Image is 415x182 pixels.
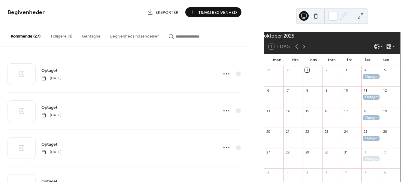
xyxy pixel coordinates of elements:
span: Optaget [41,68,58,74]
div: 7 [344,170,348,175]
div: 8 [305,88,309,93]
div: 27 [266,150,270,154]
button: Kommende (27) [6,24,45,46]
button: Gentagne [77,24,105,46]
span: Tilføj Begivenhed [198,9,237,16]
div: 9 [383,170,387,175]
div: 12 [383,88,387,93]
div: 17 [344,109,348,113]
div: 16 [324,109,329,113]
div: 5 [305,170,309,175]
div: 4 [363,68,368,72]
div: 8 [363,170,368,175]
span: [DATE] [41,150,62,155]
div: oktober 2025 [264,32,400,39]
div: 30 [285,68,290,72]
span: [DATE] [41,76,62,81]
div: 25 [363,129,368,134]
div: 6 [266,88,270,93]
div: 1 [305,68,309,72]
div: 29 [305,150,309,154]
button: Tilføj Begivenhed [185,7,241,17]
div: 4 [285,170,290,175]
div: 15 [305,109,309,113]
div: 9 [324,88,329,93]
div: 24 [344,129,348,134]
div: 6 [324,170,329,175]
div: 31 [344,150,348,154]
a: Optaget [41,141,58,148]
button: Begivenhedsindsendelser [105,24,164,46]
span: Optaget [41,141,58,148]
div: 3 [266,170,270,175]
div: Optaget [361,95,381,100]
a: Eksportér [143,7,183,17]
div: 11 [363,88,368,93]
div: 10 [344,88,348,93]
div: Optaget [361,74,381,79]
div: 1 [363,150,368,154]
div: 3 [344,68,348,72]
div: Optaget [361,136,381,141]
button: Tidligere (4) [45,24,77,46]
div: tirs. [287,54,305,66]
div: 29 [266,68,270,72]
div: 14 [285,109,290,113]
div: tors. [323,54,341,66]
span: [DATE] [41,113,62,118]
span: Eksportér [156,9,178,16]
div: man. [269,54,287,66]
div: søn. [377,54,395,66]
div: ons. [305,54,323,66]
a: Optaget [41,104,58,111]
div: 26 [383,129,387,134]
div: 2 [324,68,329,72]
div: lør. [359,54,377,66]
div: 5 [383,68,387,72]
div: 13 [266,109,270,113]
div: 28 [285,150,290,154]
div: 23 [324,129,329,134]
div: 18 [363,109,368,113]
span: Begivenheder [8,7,45,18]
div: 2 [383,150,387,154]
a: Optaget [41,67,58,74]
div: fre. [341,54,359,66]
div: 21 [285,129,290,134]
div: 30 [324,150,329,154]
div: 20 [266,129,270,134]
span: Optaget [41,105,58,111]
div: Optaget [361,156,381,161]
div: 7 [285,88,290,93]
div: 19 [383,109,387,113]
div: 22 [305,129,309,134]
div: Optaget [361,115,381,120]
